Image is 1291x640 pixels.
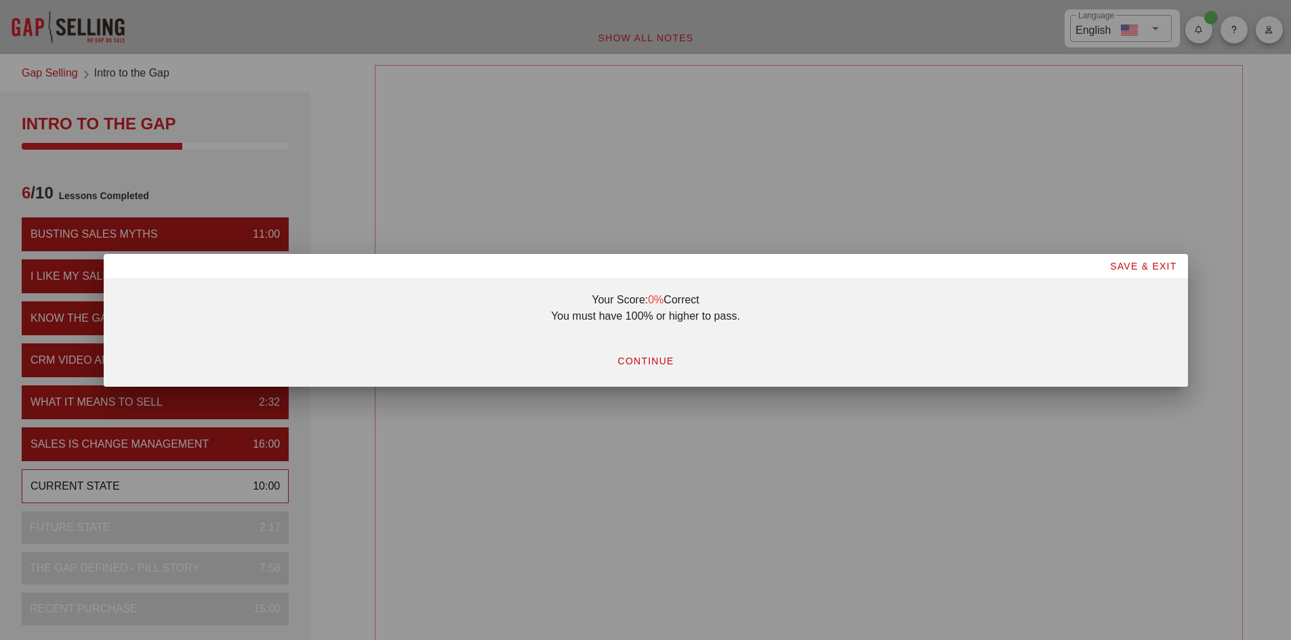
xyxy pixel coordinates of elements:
[617,356,674,366] span: CONTINUE
[117,292,1174,308] div: Your Score: Correct
[648,294,663,305] span: 0%
[117,308,1174,324] div: You must have 100% or higher to pass.
[1109,261,1177,272] span: SAVE & EXIT
[1099,254,1188,278] button: SAVE & EXIT
[606,349,684,373] button: CONTINUE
